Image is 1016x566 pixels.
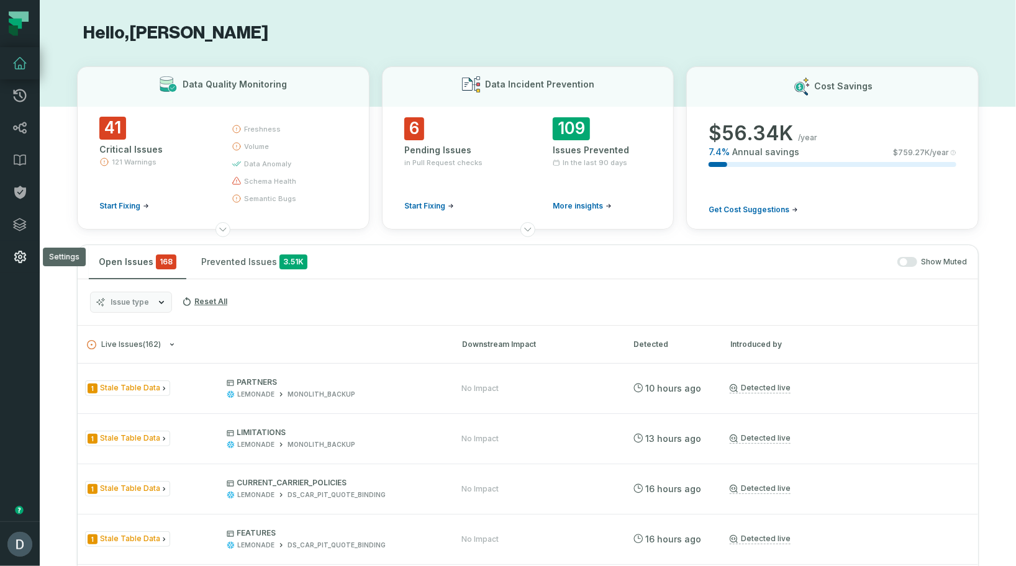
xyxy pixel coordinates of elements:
span: 109 [553,117,590,140]
span: Issue Type [85,531,170,547]
span: More insights [553,201,603,211]
a: Detected live [730,534,791,544]
span: Live Issues ( 162 ) [87,340,161,349]
div: Detected [633,339,708,350]
span: Issue Type [85,481,170,496]
div: No Impact [461,434,499,444]
a: Detected live [730,383,791,393]
span: freshness [244,124,281,134]
button: Cost Savings$56.34K/year7.4%Annual savings$759.27K/yearGet Cost Suggestions [686,66,979,230]
span: 41 [99,117,126,140]
span: 7.4 % [709,146,730,158]
a: Get Cost Suggestions [709,205,798,215]
span: 3.51K [279,254,307,269]
div: LEMONADE [237,390,274,399]
p: FEATURES [227,528,439,538]
a: Detected live [730,433,791,444]
div: DS_CAR_PIT_QUOTE_BINDING [288,541,386,550]
div: Introduced by [730,339,969,350]
a: Start Fixing [99,201,149,211]
button: Data Incident Prevention6Pending Issuesin Pull Request checksStart Fixing109Issues PreventedIn th... [382,66,674,230]
div: No Impact [461,534,499,544]
h3: Data Quality Monitoring [183,78,287,91]
span: Severity [88,434,98,444]
relative-time: Aug 30, 2025, 4:20 PM GMT+3 [645,534,701,544]
span: data anomaly [244,159,291,169]
span: Severity [88,484,98,494]
span: $ 759.27K /year [893,148,949,158]
div: Tooltip anchor [14,505,25,516]
div: LEMONADE [237,440,274,449]
div: DS_CAR_PIT_QUOTE_BINDING [288,490,386,500]
div: MONOLITH_BACKUP [288,390,355,399]
div: MONOLITH_BACKUP [288,440,355,449]
div: No Impact [461,384,499,393]
div: Pending Issues [404,144,503,156]
span: Start Fixing [404,201,445,211]
span: 6 [404,117,424,140]
div: Show Muted [322,257,967,267]
span: Start Fixing [99,201,140,211]
span: $ 56.34K [709,121,793,146]
button: Reset All [177,292,232,312]
img: avatar of Daniel Lahyani [7,532,32,557]
div: LEMONADE [237,490,274,500]
span: semantic bugs [244,194,296,204]
p: LIMITATIONS [227,428,439,438]
span: Issue Type [85,431,170,446]
a: Detected live [730,483,791,494]
span: Get Cost Suggestions [709,205,789,215]
span: critical issues and errors combined [156,254,176,269]
p: CURRENT_CARRIER_POLICIES [227,478,439,488]
span: Issue type [111,297,149,307]
span: schema health [244,176,296,186]
h1: Hello, [PERSON_NAME] [77,22,979,44]
span: Severity [88,534,98,544]
button: Live Issues(162) [87,340,440,349]
button: Issue type [90,292,172,313]
relative-time: Aug 30, 2025, 10:15 PM GMT+3 [645,383,701,393]
p: PARTNERS [227,377,439,387]
span: Severity [88,384,98,393]
button: Prevented Issues [191,245,317,279]
span: in Pull Request checks [404,158,483,168]
h3: Cost Savings [814,80,873,92]
div: No Impact [461,484,499,494]
relative-time: Aug 30, 2025, 7:14 PM GMT+3 [645,433,701,444]
span: In the last 90 days [563,158,627,168]
div: Critical Issues [99,143,209,156]
div: LEMONADE [237,541,274,550]
h3: Data Incident Prevention [485,78,594,91]
relative-time: Aug 30, 2025, 4:20 PM GMT+3 [645,483,701,494]
span: Annual savings [732,146,799,158]
a: More insights [553,201,612,211]
span: 121 Warnings [112,157,156,167]
div: Issues Prevented [553,144,651,156]
button: Open Issues [89,245,186,279]
span: /year [798,133,817,143]
div: Settings [43,248,86,266]
span: Issue Type [85,380,170,396]
span: volume [244,141,269,151]
button: Data Quality Monitoring41Critical Issues121 WarningsStart Fixingfreshnessvolumedata anomalyschema... [77,66,370,230]
a: Start Fixing [404,201,454,211]
div: Downstream Impact [462,339,611,350]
